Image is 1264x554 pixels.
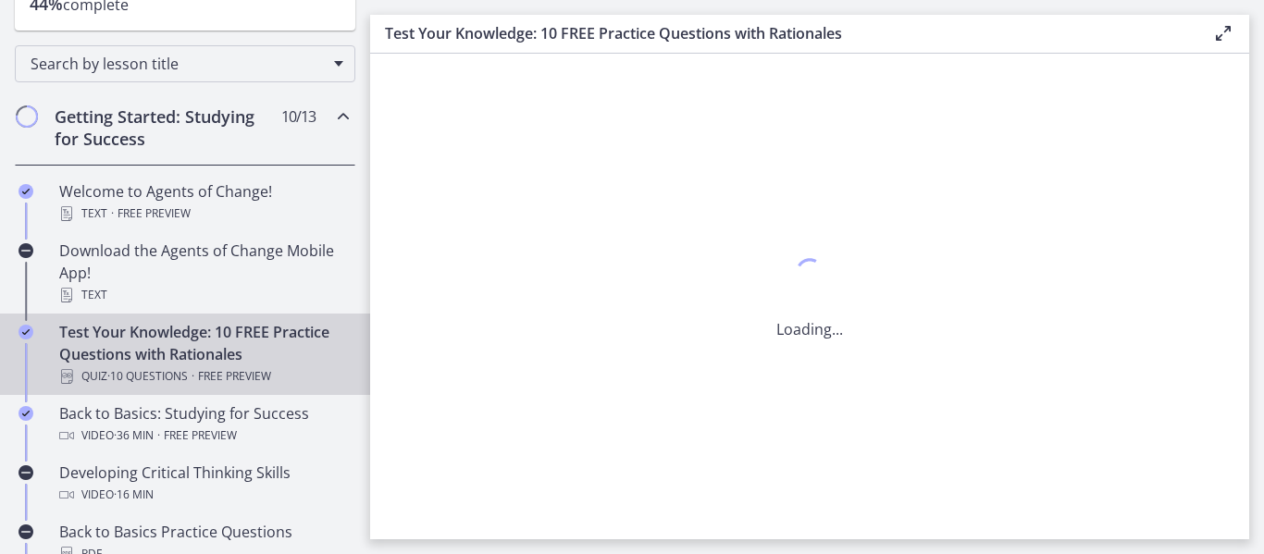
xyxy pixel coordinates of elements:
[59,402,348,447] div: Back to Basics: Studying for Success
[15,45,355,82] div: Search by lesson title
[19,465,33,480] i: Completed
[59,425,348,447] div: Video
[114,484,154,506] span: · 16 min
[19,524,33,539] i: Completed
[59,462,348,506] div: Developing Critical Thinking Skills
[776,253,843,296] div: 1
[31,54,325,74] span: Search by lesson title
[59,203,348,225] div: Text
[281,105,316,128] span: 10 / 13
[59,240,348,306] div: Download the Agents of Change Mobile App!
[157,425,160,447] span: ·
[118,203,191,225] span: Free preview
[59,365,348,388] div: Quiz
[19,406,33,421] i: Completed
[55,105,280,150] h2: Getting Started: Studying for Success
[385,22,1183,44] h3: Test Your Knowledge: 10 FREE Practice Questions with Rationales
[59,484,348,506] div: Video
[107,365,188,388] span: · 10 Questions
[19,184,33,199] i: Completed
[19,325,33,339] i: Completed
[776,318,843,340] p: Loading...
[59,321,348,388] div: Test Your Knowledge: 10 FREE Practice Questions with Rationales
[59,284,348,306] div: Text
[114,425,154,447] span: · 36 min
[164,425,237,447] span: Free preview
[192,365,194,388] span: ·
[198,365,271,388] span: Free preview
[111,203,114,225] span: ·
[59,180,348,225] div: Welcome to Agents of Change!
